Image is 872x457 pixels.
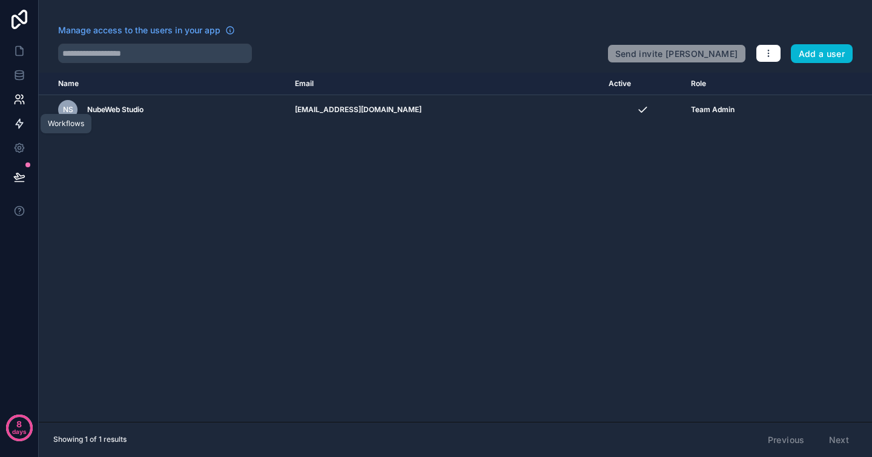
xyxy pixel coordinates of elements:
th: Role [684,73,813,95]
div: Workflows [48,119,84,128]
button: Add a user [791,44,853,64]
p: 8 [16,418,22,430]
th: Email [288,73,601,95]
td: [EMAIL_ADDRESS][DOMAIN_NAME] [288,95,601,125]
span: NS [63,105,73,115]
span: Team Admin [691,105,735,115]
a: Manage access to the users in your app [58,24,235,36]
span: NubeWeb Studio [87,105,144,115]
span: Showing 1 of 1 results [53,435,127,444]
th: Active [601,73,684,95]
span: Manage access to the users in your app [58,24,220,36]
p: days [12,423,27,440]
th: Name [39,73,288,95]
div: scrollable content [39,73,872,422]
